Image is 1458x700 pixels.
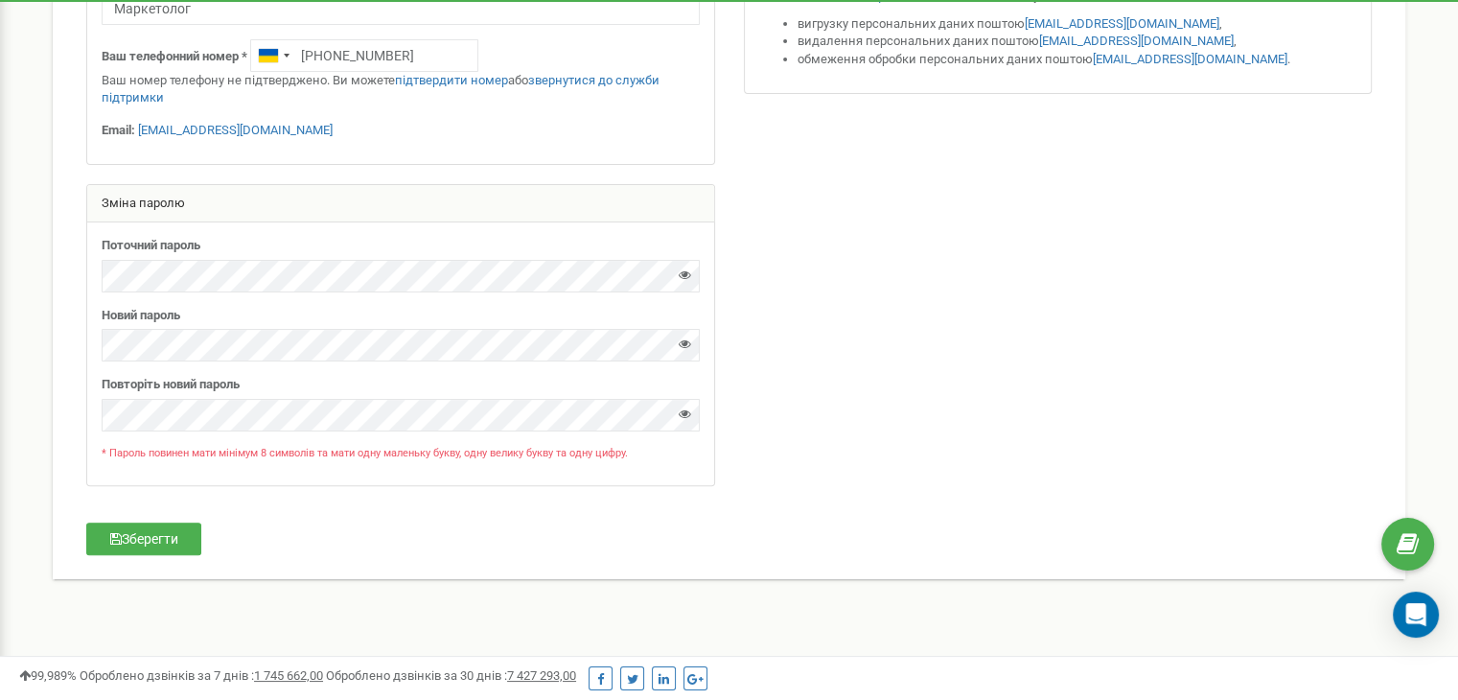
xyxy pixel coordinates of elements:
[86,523,201,555] button: Зберегти
[80,668,323,683] span: Оброблено дзвінків за 7 днів :
[102,376,240,394] label: Повторіть новий пароль
[102,48,247,66] label: Ваш телефонний номер *
[326,668,576,683] span: Оброблено дзвінків за 30 днів :
[1025,16,1219,31] a: [EMAIL_ADDRESS][DOMAIN_NAME]
[395,73,508,87] a: підтвердити номер
[798,51,1357,69] li: обмеження обробки персональних даних поштою .
[798,15,1357,34] li: вигрузку персональних даних поштою ,
[102,307,180,325] label: Новий пароль
[507,668,576,683] u: 7 427 293,00
[1093,52,1287,66] a: [EMAIL_ADDRESS][DOMAIN_NAME]
[102,72,700,107] p: Ваш номер телефону не підтверджено. Ви можете або
[102,446,700,461] p: * Пароль повинен мати мінімум 8 символів та мати одну маленьку букву, одну велику букву та одну ц...
[102,237,200,255] label: Поточний пароль
[138,123,333,137] a: [EMAIL_ADDRESS][DOMAIN_NAME]
[102,123,135,137] strong: Email:
[798,33,1357,51] li: видалення персональних даних поштою ,
[254,668,323,683] u: 1 745 662,00
[1393,592,1439,638] div: Open Intercom Messenger
[251,40,295,71] div: Telephone country code
[1039,34,1234,48] a: [EMAIL_ADDRESS][DOMAIN_NAME]
[19,668,77,683] span: 99,989%
[87,185,714,223] div: Зміна паролю
[250,39,478,72] input: +1-800-555-55-55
